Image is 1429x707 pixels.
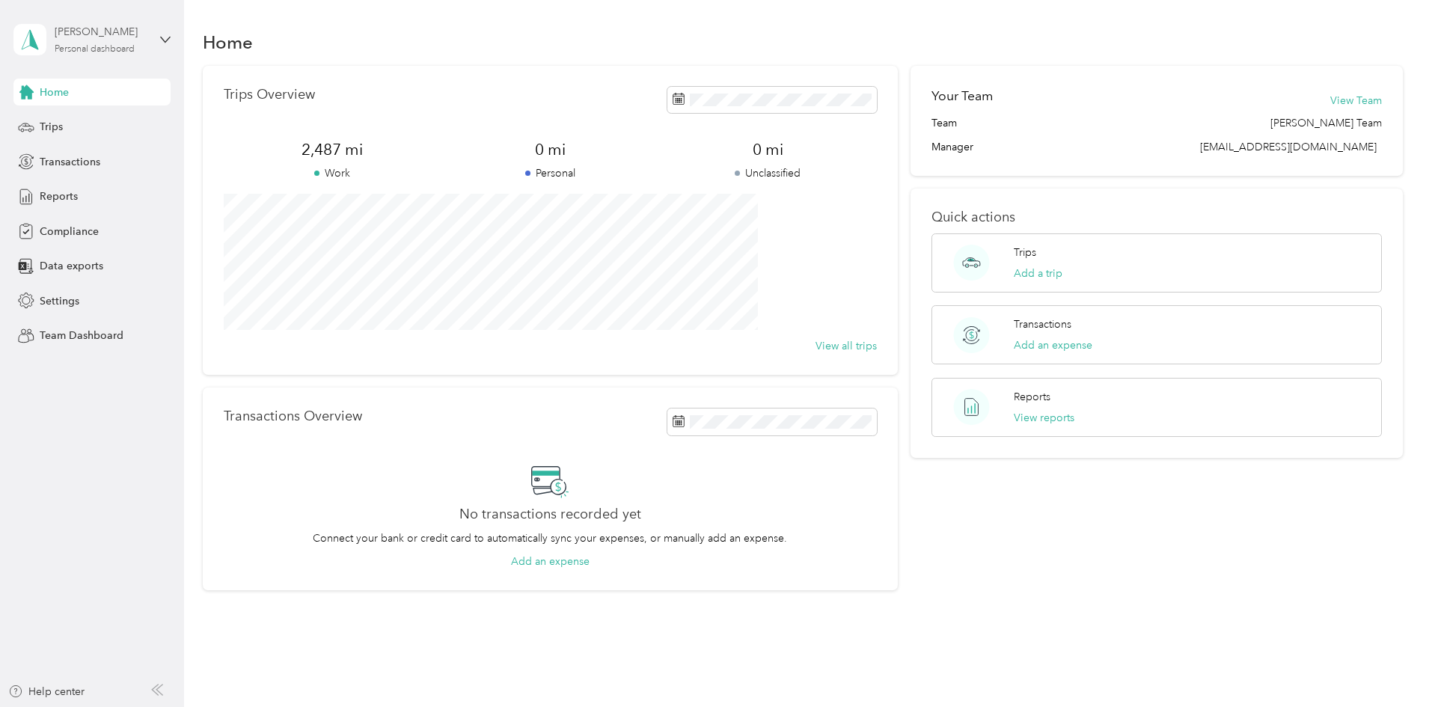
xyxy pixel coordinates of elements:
p: Reports [1014,389,1050,405]
div: Personal dashboard [55,45,135,54]
span: Home [40,85,69,100]
p: Quick actions [931,209,1382,225]
span: Team [931,115,957,131]
h2: Your Team [931,87,993,105]
p: Personal [441,165,659,181]
p: Transactions [1014,316,1071,332]
span: [PERSON_NAME] Team [1270,115,1382,131]
button: Help center [8,684,85,700]
p: Work [224,165,441,181]
span: Manager [931,139,973,155]
span: Team Dashboard [40,328,123,343]
button: View all trips [816,338,877,354]
span: 0 mi [441,139,659,160]
p: Transactions Overview [224,408,362,424]
span: Transactions [40,154,100,170]
button: Add an expense [511,554,590,569]
button: View reports [1014,410,1074,426]
iframe: Everlance-gr Chat Button Frame [1345,623,1429,707]
button: Add an expense [1014,337,1092,353]
button: Add a trip [1014,266,1062,281]
span: Trips [40,119,63,135]
span: Data exports [40,258,103,274]
h1: Home [203,34,253,50]
span: Compliance [40,224,99,239]
span: Settings [40,293,79,309]
span: [EMAIL_ADDRESS][DOMAIN_NAME] [1200,141,1377,153]
div: [PERSON_NAME] [55,24,148,40]
h2: No transactions recorded yet [459,506,641,522]
button: View Team [1330,93,1382,108]
p: Connect your bank or credit card to automatically sync your expenses, or manually add an expense. [313,530,787,546]
p: Trips Overview [224,87,315,102]
p: Trips [1014,245,1036,260]
p: Unclassified [659,165,877,181]
span: Reports [40,189,78,204]
span: 0 mi [659,139,877,160]
span: 2,487 mi [224,139,441,160]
